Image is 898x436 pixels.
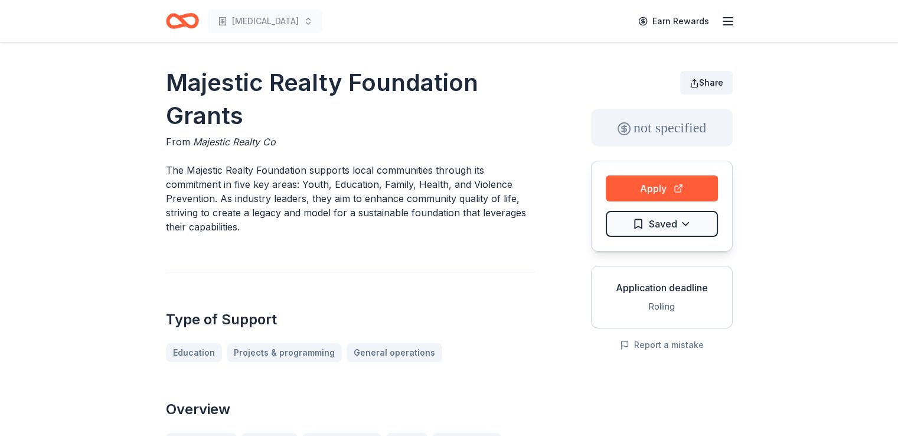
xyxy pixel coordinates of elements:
a: Education [166,343,222,362]
div: Rolling [601,300,723,314]
h1: Majestic Realty Foundation Grants [166,66,534,132]
button: Saved [606,211,718,237]
a: Earn Rewards [631,11,716,32]
a: Home [166,7,199,35]
button: Report a mistake [620,338,704,352]
span: Share [699,77,723,87]
div: Application deadline [601,281,723,295]
h2: Overview [166,400,534,419]
span: Saved [649,216,677,232]
button: [MEDICAL_DATA] [208,9,322,33]
div: From [166,135,534,149]
h2: Type of Support [166,310,534,329]
button: Apply [606,175,718,201]
a: Projects & programming [227,343,342,362]
p: The Majestic Realty Foundation supports local communities through its commitment in five key area... [166,163,534,234]
div: not specified [591,109,733,147]
span: [MEDICAL_DATA] [232,14,299,28]
span: Majestic Realty Co [193,136,276,148]
button: Share [680,71,733,95]
a: General operations [347,343,442,362]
